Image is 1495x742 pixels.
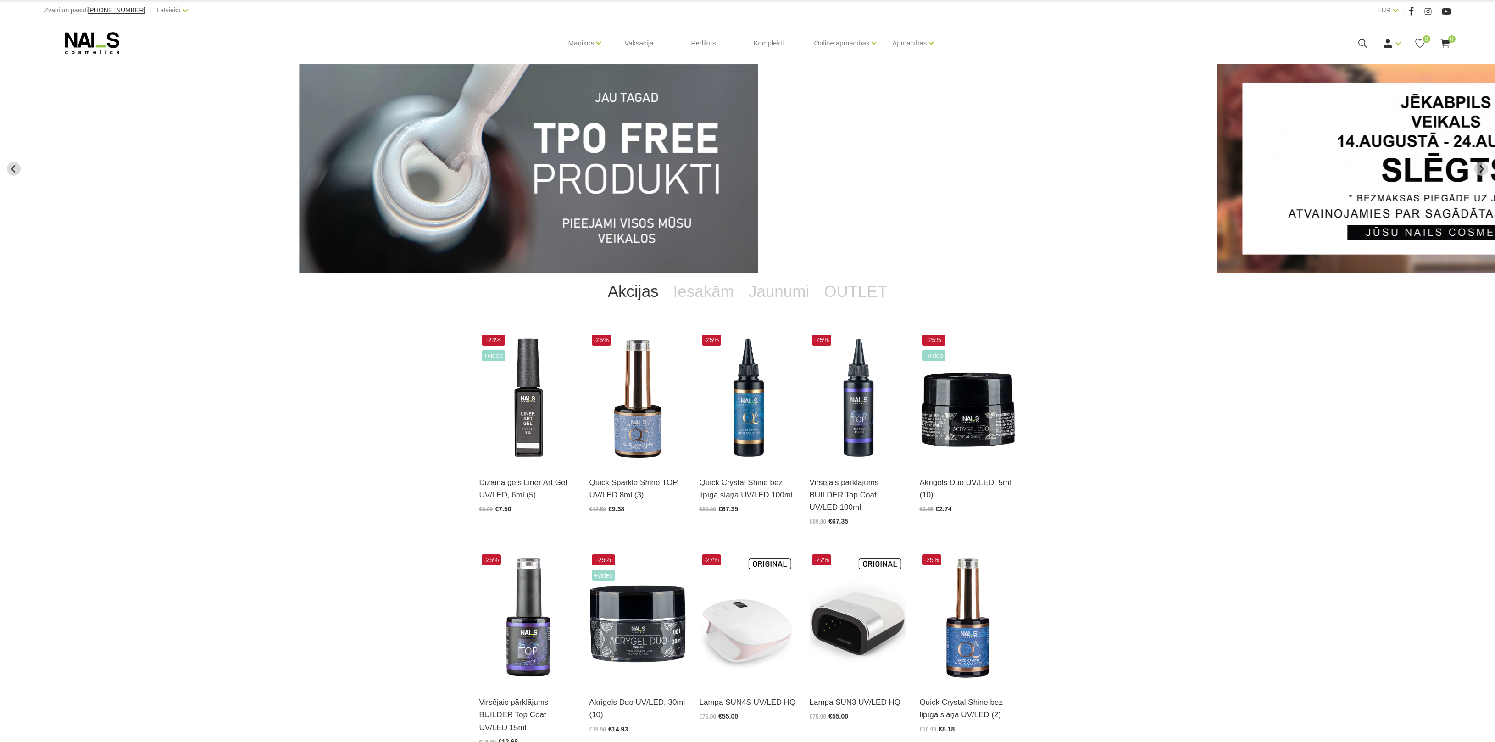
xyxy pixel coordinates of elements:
[568,25,595,61] a: Manikīrs
[44,5,145,16] div: Zvani un pasūti
[589,552,686,685] img: Kas ir AKRIGELS “DUO GEL” un kādas problēmas tas risina?• Tas apvieno ērti modelējamā akrigela un...
[1402,5,1404,16] span: |
[700,696,796,709] a: Lampa SUN4S UV/LED HQ
[936,505,952,513] span: €2.74
[1474,162,1488,176] button: Next slide
[684,21,723,65] a: Pedikīrs
[812,554,832,565] span: -27%
[299,64,1196,273] li: 1 of 12
[1377,5,1391,16] a: EUR
[1414,38,1426,49] a: 0
[828,713,848,720] span: €55.00
[88,7,145,14] a: [PHONE_NUMBER]
[600,273,666,310] a: Akcijas
[700,714,717,720] span: €75.00
[7,162,21,176] button: Go to last slide
[479,506,493,513] span: €9.90
[589,476,686,501] a: Quick Sparkle Shine TOP UV/LED 8ml (3)
[702,554,722,565] span: -27%
[479,696,576,734] a: Virsējais pārklājums BUILDER Top Coat UV/LED 15ml
[920,506,934,513] span: €3.65
[920,696,1016,721] a: Quick Crystal Shine bez lipīgā slāņa UV/LED (2)
[479,332,576,465] img: Liner Art Gel - UV/LED dizaina gels smalku, vienmērīgu, pigmentētu līniju zīmēšanai.Lielisks palī...
[592,335,611,346] span: -25%
[814,25,869,61] a: Online apmācības
[666,273,741,310] a: Iesakām
[482,350,506,361] span: +Video
[746,21,791,65] a: Komplekti
[810,476,906,514] a: Virsējais pārklājums BUILDER Top Coat UV/LED 100ml
[812,335,832,346] span: -25%
[810,552,906,685] img: Modelis: SUNUV 3Jauda: 48WViļņu garums: 365+405nmKalpošanas ilgums: 50000 HRSPogas vadība:10s/30s...
[608,505,624,513] span: €9.38
[922,554,942,565] span: -25%
[828,518,848,525] span: €67.35
[1423,35,1430,43] span: 0
[482,554,501,565] span: -25%
[700,332,796,465] img: Virsējais pārklājums bez lipīgā slāņa un UV zilā pārklājuma. Nodrošina izcilu spīdumu manikīram l...
[156,5,180,16] a: Latviešu
[810,696,906,709] a: Lampa SUN3 UV/LED HQ
[920,726,937,733] span: €10.90
[810,519,827,525] span: €89.80
[920,476,1016,501] a: Akrigels Duo UV/LED, 5ml (10)
[589,332,686,465] img: Virsējais pārklājums bez lipīgā slāņa ar mirdzuma efektu.Pieejami 3 veidi:* Starlight - ar smalkā...
[700,552,796,685] img: Tips:UV LAMPAZīmola nosaukums:SUNUVModeļa numurs: SUNUV4Profesionālā UV/Led lampa.Garantija: 1 ga...
[718,713,738,720] span: €55.00
[88,6,145,14] span: [PHONE_NUMBER]
[920,552,1016,685] img: Virsējais pārklājums bez lipīgā slāņa un UV zilā pārklājuma. Nodrošina izcilu spīdumu manikīram l...
[718,505,738,513] span: €67.35
[608,725,628,733] span: €14.93
[1448,35,1456,43] span: 0
[495,505,511,513] span: €7.50
[892,25,927,61] a: Apmācības
[810,332,906,465] img: Builder Top virsējais pārklājums bez lipīgā slāņa gēllakas/gēla pārklājuma izlīdzināšanai un nost...
[810,714,827,720] span: €75.00
[589,506,606,513] span: €12.50
[592,554,616,565] span: -25%
[592,570,616,581] span: +Video
[479,552,576,685] img: Builder Top virsējais pārklājums bez lipīgā slāņa gellakas/gela pārklājuma izlīdzināšanai un nost...
[1439,38,1451,49] a: 0
[702,335,722,346] span: -25%
[939,725,955,733] span: €8.18
[617,21,661,65] a: Vaksācija
[817,273,895,310] a: OUTLET
[150,5,152,16] span: |
[700,506,717,513] span: €89.80
[589,726,606,733] span: €19.90
[741,273,817,310] a: Jaunumi
[479,476,576,501] a: Dizaina gels Liner Art Gel UV/LED, 6ml (5)
[922,335,946,346] span: -25%
[589,696,686,721] a: Akrigels Duo UV/LED, 30ml (10)
[920,332,1016,465] img: Kas ir AKRIGELS “DUO GEL” un kādas problēmas tas risina?• Tas apvieno ērti modelējamā akrigela un...
[700,476,796,501] a: Quick Crystal Shine bez lipīgā slāņa UV/LED 100ml
[922,350,946,361] span: +Video
[482,335,506,346] span: -24%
